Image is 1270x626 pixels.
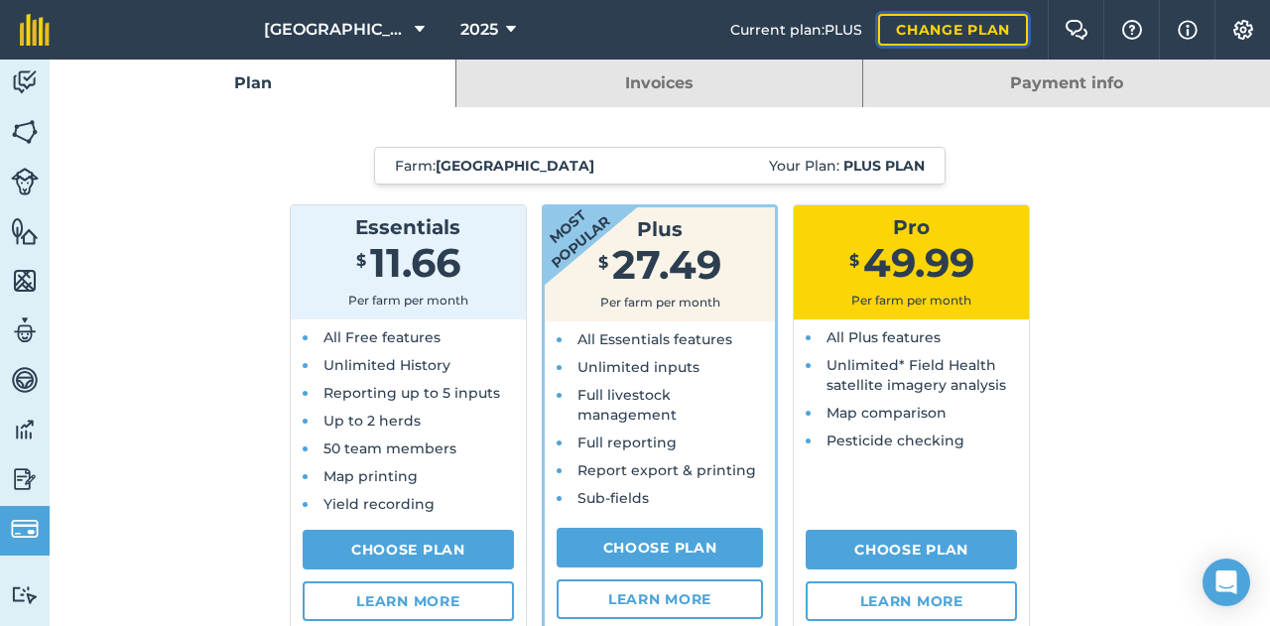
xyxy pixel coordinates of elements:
span: Your Plan: [769,156,925,176]
span: Per farm per month [600,295,720,310]
span: $ [356,251,366,270]
span: Reporting up to 5 inputs [323,384,500,402]
img: A cog icon [1231,20,1255,40]
img: svg+xml;base64,PD94bWwgdmVyc2lvbj0iMS4wIiBlbmNvZGluZz0idXRmLTgiPz4KPCEtLSBHZW5lcmF0b3I6IEFkb2JlIE... [11,415,39,444]
a: Change plan [878,14,1028,46]
span: Farm : [395,156,594,176]
img: svg+xml;base64,PD94bWwgdmVyc2lvbj0iMS4wIiBlbmNvZGluZz0idXRmLTgiPz4KPCEtLSBHZW5lcmF0b3I6IEFkb2JlIE... [11,168,39,195]
span: Map comparison [826,404,947,422]
span: [GEOGRAPHIC_DATA] [264,18,407,42]
span: Full reporting [577,434,677,451]
span: 11.66 [370,238,460,287]
span: Pro [893,215,930,239]
span: All Free features [323,328,441,346]
span: Current plan : PLUS [730,19,862,41]
span: Unlimited inputs [577,358,699,376]
span: $ [849,251,859,270]
span: 27.49 [612,240,721,289]
span: Full livestock management [577,386,677,424]
a: Payment info [863,60,1270,107]
span: Plus [637,217,683,241]
a: Learn more [303,581,514,621]
img: svg+xml;base64,PHN2ZyB4bWxucz0iaHR0cDovL3d3dy53My5vcmcvMjAwMC9zdmciIHdpZHRoPSI1NiIgaGVpZ2h0PSI2MC... [11,266,39,296]
img: svg+xml;base64,PD94bWwgdmVyc2lvbj0iMS4wIiBlbmNvZGluZz0idXRmLTgiPz4KPCEtLSBHZW5lcmF0b3I6IEFkb2JlIE... [11,67,39,97]
span: Pesticide checking [826,432,964,449]
strong: Plus plan [843,157,925,175]
a: Plan [50,60,455,107]
span: Per farm per month [348,293,468,308]
span: 49.99 [863,238,974,287]
span: Up to 2 herds [323,412,421,430]
span: All Plus features [826,328,941,346]
a: Choose Plan [557,528,764,567]
span: 50 team members [323,439,456,457]
div: Open Intercom Messenger [1203,559,1250,606]
span: $ [598,253,608,272]
img: Two speech bubbles overlapping with the left bubble in the forefront [1065,20,1088,40]
img: svg+xml;base64,PHN2ZyB4bWxucz0iaHR0cDovL3d3dy53My5vcmcvMjAwMC9zdmciIHdpZHRoPSI1NiIgaGVpZ2h0PSI2MC... [11,216,39,246]
span: Per farm per month [851,293,971,308]
img: svg+xml;base64,PD94bWwgdmVyc2lvbj0iMS4wIiBlbmNvZGluZz0idXRmLTgiPz4KPCEtLSBHZW5lcmF0b3I6IEFkb2JlIE... [11,464,39,494]
strong: Most popular [485,150,648,301]
img: svg+xml;base64,PD94bWwgdmVyc2lvbj0iMS4wIiBlbmNvZGluZz0idXRmLTgiPz4KPCEtLSBHZW5lcmF0b3I6IEFkb2JlIE... [11,365,39,395]
span: Sub-fields [577,489,649,507]
strong: [GEOGRAPHIC_DATA] [436,157,594,175]
span: Map printing [323,467,418,485]
span: Essentials [355,215,460,239]
span: Yield recording [323,495,435,513]
img: svg+xml;base64,PHN2ZyB4bWxucz0iaHR0cDovL3d3dy53My5vcmcvMjAwMC9zdmciIHdpZHRoPSIxNyIgaGVpZ2h0PSIxNy... [1178,18,1198,42]
a: Learn more [806,581,1017,621]
span: Report export & printing [577,461,756,479]
span: 2025 [460,18,498,42]
a: Choose Plan [303,530,514,569]
a: Choose Plan [806,530,1017,569]
img: A question mark icon [1120,20,1144,40]
a: Learn more [557,579,764,619]
img: svg+xml;base64,PD94bWwgdmVyc2lvbj0iMS4wIiBlbmNvZGluZz0idXRmLTgiPz4KPCEtLSBHZW5lcmF0b3I6IEFkb2JlIE... [11,515,39,543]
span: Unlimited History [323,356,450,374]
img: svg+xml;base64,PD94bWwgdmVyc2lvbj0iMS4wIiBlbmNvZGluZz0idXRmLTgiPz4KPCEtLSBHZW5lcmF0b3I6IEFkb2JlIE... [11,315,39,345]
span: Unlimited* Field Health satellite imagery analysis [826,356,1006,394]
img: fieldmargin Logo [20,14,50,46]
a: Invoices [456,60,862,107]
img: svg+xml;base64,PHN2ZyB4bWxucz0iaHR0cDovL3d3dy53My5vcmcvMjAwMC9zdmciIHdpZHRoPSI1NiIgaGVpZ2h0PSI2MC... [11,117,39,147]
span: All Essentials features [577,330,732,348]
img: svg+xml;base64,PD94bWwgdmVyc2lvbj0iMS4wIiBlbmNvZGluZz0idXRmLTgiPz4KPCEtLSBHZW5lcmF0b3I6IEFkb2JlIE... [11,585,39,604]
